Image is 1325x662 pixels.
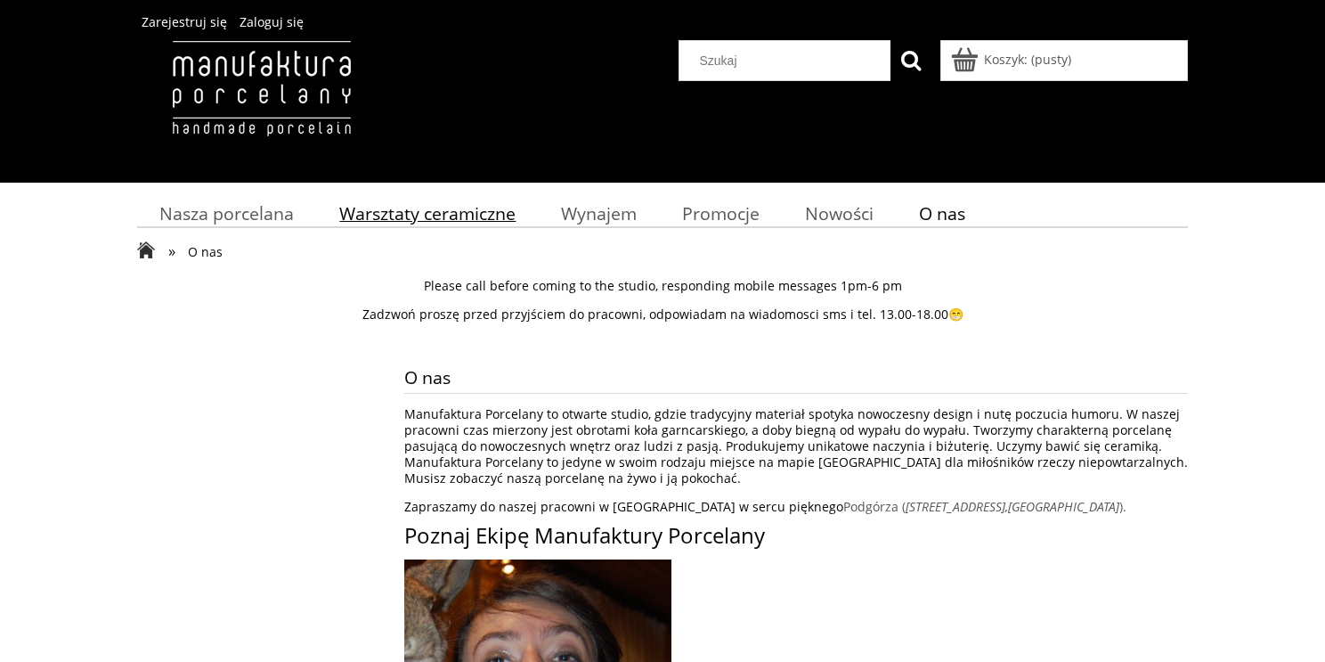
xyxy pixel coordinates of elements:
a: O nas [897,196,988,231]
a: Zaloguj się [240,13,304,30]
span: Poznaj Ekipę Manufaktury Porcelany [404,520,765,550]
span: O nas [404,362,1188,393]
a: Nowości [783,196,897,231]
a: Podgórza ([STREET_ADDRESS],[GEOGRAPHIC_DATA]). [843,498,1126,515]
img: Manufaktura Porcelany [137,40,386,174]
span: Wynajem [561,201,637,225]
span: » [168,241,175,261]
span: Koszyk: [984,51,1028,68]
span: Nowości [805,201,874,225]
span: O nas [188,243,223,260]
p: Zadzwoń proszę przed przyjściem do pracowni, odpowiadam na wiadomosci sms i tel. 13.00-18.00😁 [137,306,1188,323]
a: Nasza porcelana [137,196,317,231]
a: Warsztaty ceramiczne [317,196,539,231]
span: Warsztaty ceramiczne [339,201,516,225]
p: Zapraszamy do naszej pracowni w [GEOGRAPHIC_DATA] w sercu pięknego [404,499,1188,515]
b: (pusty) [1031,51,1071,68]
a: Promocje [660,196,783,231]
span: O nas [919,201,965,225]
a: Wynajem [539,196,660,231]
button: Szukaj [890,40,931,81]
p: Please call before coming to the studio, responding mobile messages 1pm-6 pm [137,278,1188,294]
a: Zarejestruj się [142,13,227,30]
a: Produkty w koszyku 0. Przejdź do koszyka [954,51,1071,68]
input: Szukaj w sklepie [687,41,891,80]
em: [STREET_ADDRESS], [906,498,1008,515]
p: Manufaktura Porcelany to otwarte studio, gdzie tradycyjny materiał spotyka nowoczesny design i nu... [404,406,1188,486]
em: [GEOGRAPHIC_DATA] [1008,498,1119,515]
span: Nasza porcelana [159,201,294,225]
span: Promocje [682,201,760,225]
